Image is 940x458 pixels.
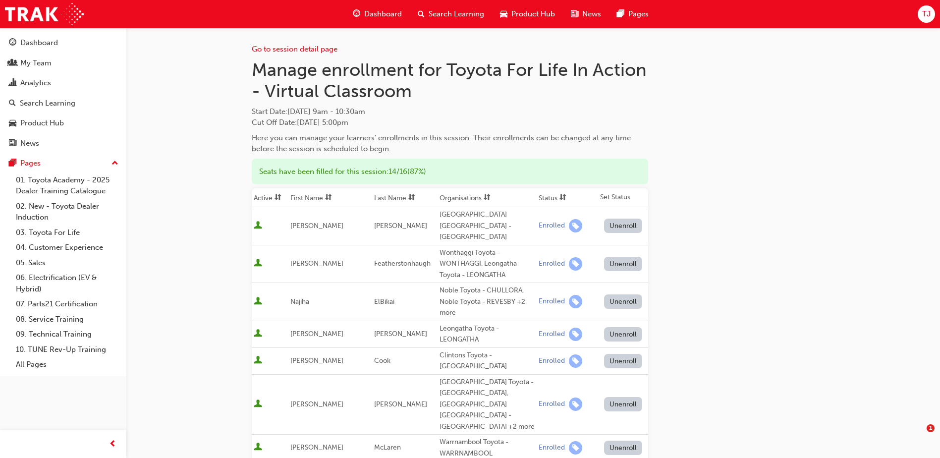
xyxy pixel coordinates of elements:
a: 06. Electrification (EV & Hybrid) [12,270,122,296]
a: 07. Parts21 Certification [12,296,122,312]
div: Enrolled [539,221,565,230]
button: Unenroll [604,327,643,342]
a: 05. Sales [12,255,122,271]
h1: Manage enrollment for Toyota For Life In Action - Virtual Classroom [252,59,648,102]
span: Search Learning [429,8,484,20]
a: search-iconSearch Learning [410,4,492,24]
span: News [582,8,601,20]
button: Unenroll [604,354,643,368]
img: Trak [5,3,84,25]
span: search-icon [418,8,425,20]
a: My Team [4,54,122,72]
div: Enrolled [539,259,565,269]
a: guage-iconDashboard [345,4,410,24]
span: ElBikai [374,297,394,306]
div: Noble Toyota - CHULLORA, Noble Toyota - REVESBY +2 more [440,285,535,319]
iframe: Intercom live chat [906,424,930,448]
button: TJ [918,5,935,23]
span: [PERSON_NAME] [374,222,427,230]
span: Product Hub [511,8,555,20]
div: Analytics [20,77,51,89]
span: learningRecordVerb_ENROLL-icon [569,295,582,308]
a: 01. Toyota Academy - 2025 Dealer Training Catalogue [12,172,122,199]
span: TJ [922,8,931,20]
div: Enrolled [539,297,565,306]
button: Pages [4,154,122,172]
span: up-icon [111,157,118,170]
span: User is active [254,356,262,366]
a: All Pages [12,357,122,372]
div: [GEOGRAPHIC_DATA] [GEOGRAPHIC_DATA] - [GEOGRAPHIC_DATA] [440,209,535,243]
div: Wonthaggi Toyota - WONTHAGGI, Leongatha Toyota - LEONGATHA [440,247,535,281]
span: learningRecordVerb_ENROLL-icon [569,219,582,232]
span: prev-icon [109,438,116,451]
span: learningRecordVerb_ENROLL-icon [569,328,582,341]
span: User is active [254,329,262,339]
a: car-iconProduct Hub [492,4,563,24]
span: guage-icon [9,39,16,48]
a: 04. Customer Experience [12,240,122,255]
span: User is active [254,400,262,409]
a: Go to session detail page [252,45,337,54]
th: Toggle SortBy [252,188,288,207]
span: [PERSON_NAME] [290,222,343,230]
span: learningRecordVerb_ENROLL-icon [569,398,582,411]
span: User is active [254,221,262,231]
span: [PERSON_NAME] [290,330,343,338]
a: 03. Toyota For Life [12,225,122,240]
span: guage-icon [353,8,360,20]
th: Set Status [598,188,648,207]
span: Pages [628,8,649,20]
button: Unenroll [604,294,643,309]
span: sorting-icon [275,194,281,202]
a: News [4,134,122,153]
a: Analytics [4,74,122,92]
button: Unenroll [604,441,643,455]
div: Enrolled [539,330,565,339]
span: Start Date : [252,106,648,117]
span: car-icon [500,8,507,20]
span: [PERSON_NAME] [290,356,343,365]
a: pages-iconPages [609,4,657,24]
div: Pages [20,158,41,169]
th: Toggle SortBy [288,188,372,207]
button: Unenroll [604,219,643,233]
div: News [20,138,39,149]
button: Unenroll [604,397,643,411]
a: Dashboard [4,34,122,52]
span: 1 [927,424,935,432]
span: sorting-icon [325,194,332,202]
span: pages-icon [9,159,16,168]
span: [DATE] 9am - 10:30am [287,107,365,116]
span: [PERSON_NAME] [374,330,427,338]
span: sorting-icon [484,194,491,202]
span: people-icon [9,59,16,68]
div: Clintons Toyota - [GEOGRAPHIC_DATA] [440,350,535,372]
a: 02. New - Toyota Dealer Induction [12,199,122,225]
span: learningRecordVerb_ENROLL-icon [569,257,582,271]
span: Dashboard [364,8,402,20]
span: Cook [374,356,390,365]
a: Product Hub [4,114,122,132]
span: User is active [254,443,262,453]
div: [GEOGRAPHIC_DATA] Toyota - [GEOGRAPHIC_DATA], [GEOGRAPHIC_DATA] [GEOGRAPHIC_DATA] - [GEOGRAPHIC_D... [440,377,535,433]
a: 08. Service Training [12,312,122,327]
th: Toggle SortBy [438,188,537,207]
div: Seats have been filled for this session : 14 / 16 ( 87% ) [252,159,648,185]
div: Product Hub [20,117,64,129]
div: Enrolled [539,443,565,453]
span: car-icon [9,119,16,128]
th: Toggle SortBy [537,188,598,207]
span: learningRecordVerb_ENROLL-icon [569,441,582,455]
span: User is active [254,259,262,269]
div: Dashboard [20,37,58,49]
span: news-icon [9,139,16,148]
button: DashboardMy TeamAnalyticsSearch LearningProduct HubNews [4,32,122,154]
div: Here you can manage your learners' enrollments in this session. Their enrollments can be changed ... [252,132,648,155]
span: Featherstonhaugh [374,259,431,268]
span: learningRecordVerb_ENROLL-icon [569,354,582,368]
div: Search Learning [20,98,75,109]
span: [PERSON_NAME] [374,400,427,408]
